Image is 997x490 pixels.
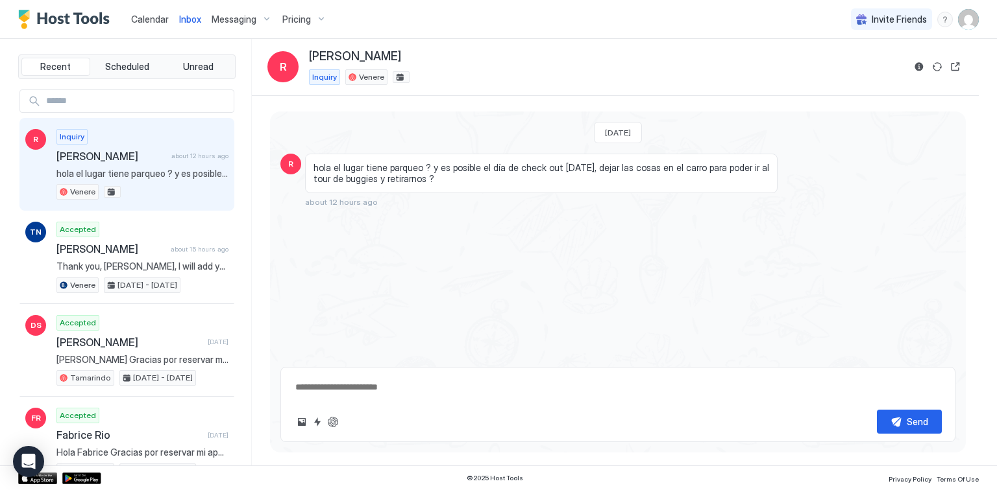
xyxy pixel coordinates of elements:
button: Send [877,410,942,434]
button: Scheduled [93,58,162,76]
span: Messaging [212,14,256,25]
span: R [33,134,38,145]
span: R [288,158,293,170]
span: Pricing [282,14,311,25]
a: Privacy Policy [889,471,931,485]
span: [DATE] - [DATE] [133,372,193,384]
span: Venere [359,71,384,83]
input: Input Field [41,90,234,112]
span: [PERSON_NAME] Gracias por reservar mi apartamento, estoy encantada de teneros por aquí. Te estaré... [56,354,228,366]
span: Inquiry [60,131,84,143]
span: hola el lugar tiene parqueo ? y es posible el día de check out [DATE], dejar las cosas en el carr... [56,168,228,180]
span: [DATE] [208,338,228,346]
span: Calendar [131,14,169,25]
button: Unread [164,58,232,76]
span: Accepted [60,317,96,329]
button: Upload image [294,414,310,430]
span: Accepted [60,410,96,421]
span: [DATE] [208,431,228,439]
div: Send [907,415,928,428]
a: Calendar [131,12,169,26]
span: [PERSON_NAME] [56,242,166,255]
button: Open reservation [948,59,963,75]
span: Recent [40,61,71,73]
span: R [280,59,287,75]
a: Google Play Store [62,472,101,484]
span: Scheduled [105,61,149,73]
span: Fabrice Rio [56,428,203,441]
span: Privacy Policy [889,475,931,483]
span: Unread [183,61,214,73]
a: Host Tools Logo [18,10,116,29]
span: © 2025 Host Tools [467,474,523,482]
div: menu [937,12,953,27]
span: Terms Of Use [937,475,979,483]
div: User profile [958,9,979,30]
span: [PERSON_NAME] [56,150,166,163]
span: about 12 hours ago [171,152,228,160]
span: [PERSON_NAME] [309,49,401,64]
span: Inquiry [312,71,337,83]
span: Inbox [179,14,201,25]
span: Accepted [60,224,96,235]
span: DS [31,320,42,331]
button: Sync reservation [929,59,945,75]
span: Venere [70,279,95,291]
a: Inbox [179,12,201,26]
span: Venere [70,186,95,198]
span: about 15 hours ago [171,245,228,253]
button: Recent [21,58,90,76]
span: Invite Friends [872,14,927,25]
div: Open Intercom Messenger [13,446,44,477]
a: Terms Of Use [937,471,979,485]
button: Quick reply [310,414,325,430]
a: App Store [18,472,57,484]
span: FR [31,412,41,424]
span: about 12 hours ago [305,197,378,207]
span: TN [30,226,42,238]
span: [DATE] - [DATE] [117,279,177,291]
span: Tamarindo [70,372,111,384]
span: [PERSON_NAME] [56,336,203,349]
span: Thank you, [PERSON_NAME], I will add your number on Whatsapp. I am really looking forward to my t... [56,261,228,272]
span: [DATE] [605,128,631,137]
div: tab-group [18,54,236,79]
span: hola el lugar tiene parqueo ? y es posible el día de check out [DATE], dejar las cosas en el carr... [314,162,769,185]
span: Hola Fabrice Gracias por reservar mi apartamento, estoy encantada de teneros por aquí. Te estaré ... [56,447,228,458]
button: Reservation information [911,59,927,75]
button: ChatGPT Auto Reply [325,414,341,430]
